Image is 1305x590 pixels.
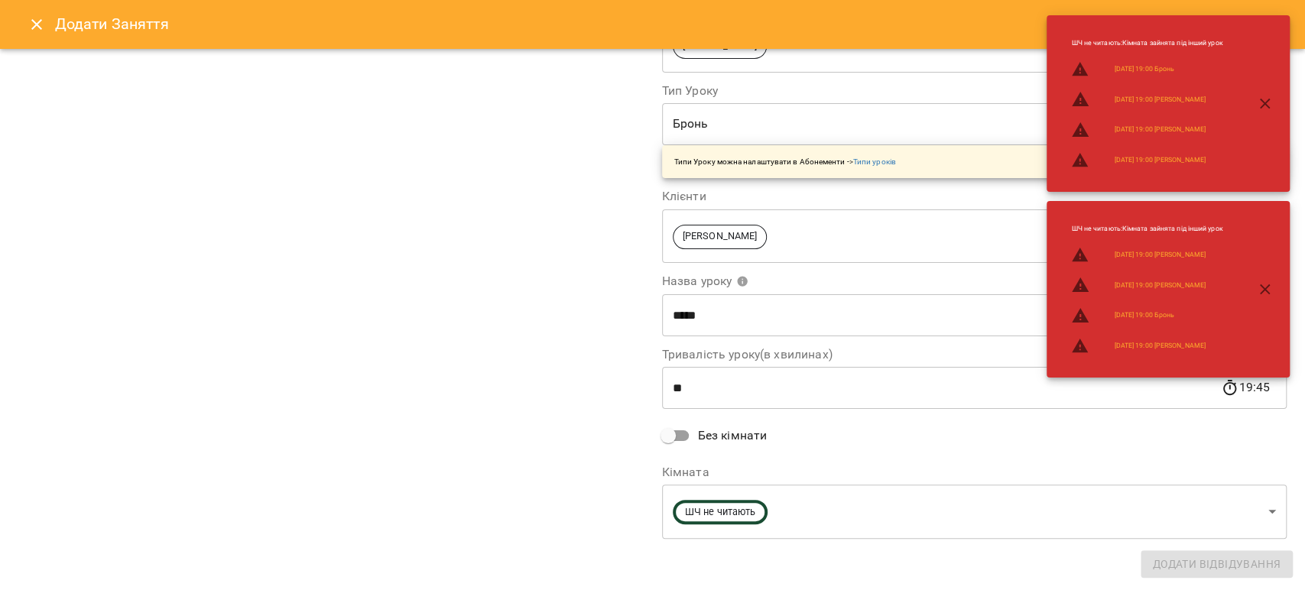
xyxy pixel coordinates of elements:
[1059,32,1235,54] li: ШЧ не читають : Кімната зайнята під інший урок
[1114,64,1174,74] a: [DATE] 19:00 Бронь
[1114,95,1205,105] a: [DATE] 19:00 [PERSON_NAME]
[1114,310,1174,320] a: [DATE] 19:00 Бронь
[1114,155,1205,165] a: [DATE] 19:00 [PERSON_NAME]
[1059,218,1235,240] li: ШЧ не читають : Кімната зайнята під інший урок
[1114,341,1205,351] a: [DATE] 19:00 [PERSON_NAME]
[1114,280,1205,290] a: [DATE] 19:00 [PERSON_NAME]
[1114,125,1205,135] a: [DATE] 19:00 [PERSON_NAME]
[1114,250,1205,260] a: [DATE] 19:00 [PERSON_NAME]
